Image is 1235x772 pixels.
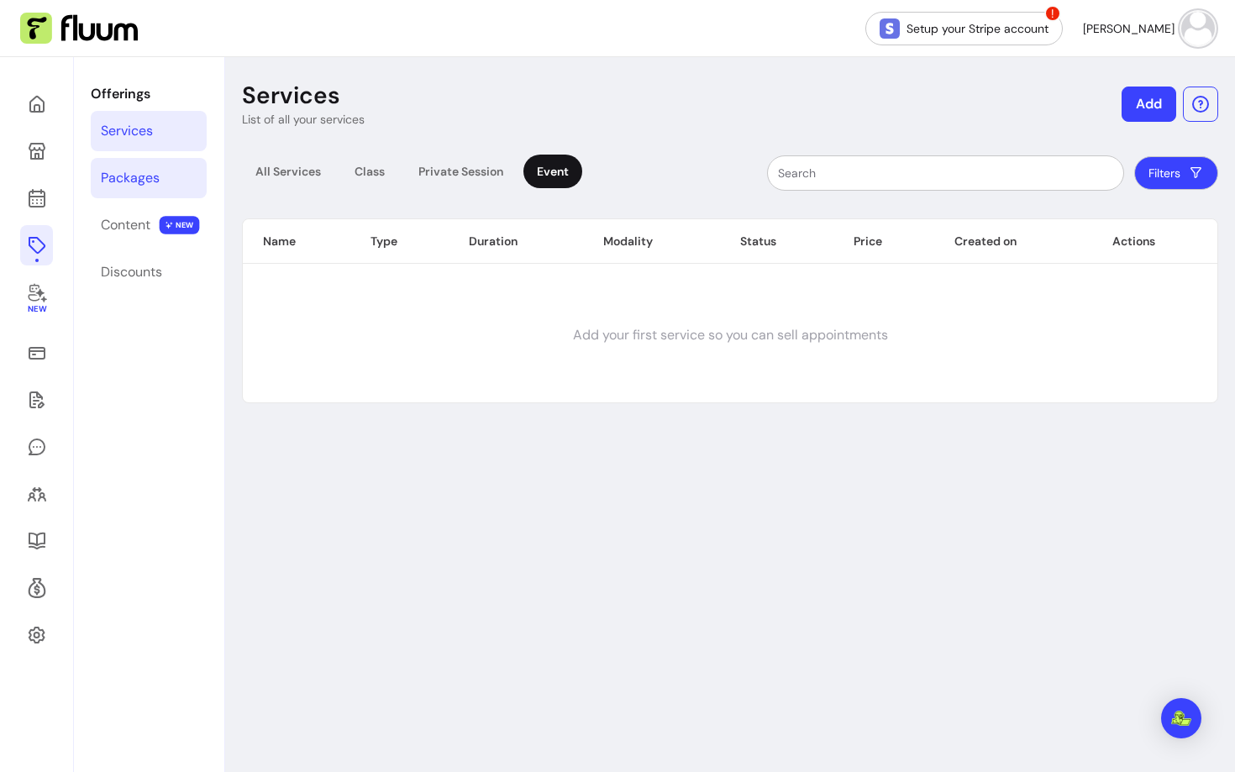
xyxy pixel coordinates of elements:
th: Created on [934,219,1092,264]
span: NEW [160,216,200,234]
a: Discounts [91,252,207,292]
div: Discounts [101,262,162,282]
img: avatar [1181,12,1215,45]
a: My Page [20,131,53,171]
th: Actions [1092,219,1217,264]
div: Private Session [405,155,517,188]
div: All Services [242,155,334,188]
button: avatar[PERSON_NAME] [1083,12,1215,45]
p: List of all your services [242,111,365,128]
a: Content NEW [91,205,207,245]
a: Offerings [20,225,53,265]
th: Status [720,219,833,264]
span: [PERSON_NAME] [1083,20,1175,37]
div: Services [101,121,153,141]
a: Waivers [20,380,53,420]
td: Add your first service so you can sell appointments [243,268,1217,402]
th: Name [243,219,350,264]
p: Services [242,81,340,111]
th: Type [350,219,448,264]
a: Calendar [20,178,53,218]
a: Resources [20,521,53,561]
a: New [20,272,53,326]
a: Refer & Earn [20,568,53,608]
img: Stripe Icon [880,18,900,39]
a: My Messages [20,427,53,467]
a: Services [91,111,207,151]
a: Home [20,84,53,124]
input: Search [778,165,1113,181]
a: Clients [20,474,53,514]
p: Offerings [91,84,207,104]
a: Setup your Stripe account [865,12,1063,45]
div: Event [523,155,582,188]
a: Settings [20,615,53,655]
a: Sales [20,333,53,373]
div: Packages [101,168,160,188]
div: Class [341,155,398,188]
button: Filters [1134,156,1218,190]
button: Add [1122,87,1176,122]
span: ! [1044,5,1061,22]
th: Price [833,219,934,264]
a: Packages [91,158,207,198]
th: Duration [449,219,584,264]
span: New [27,304,45,315]
img: Fluum Logo [20,13,138,45]
th: Modality [583,219,720,264]
div: Content [101,215,150,235]
div: Open Intercom Messenger [1161,698,1201,738]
